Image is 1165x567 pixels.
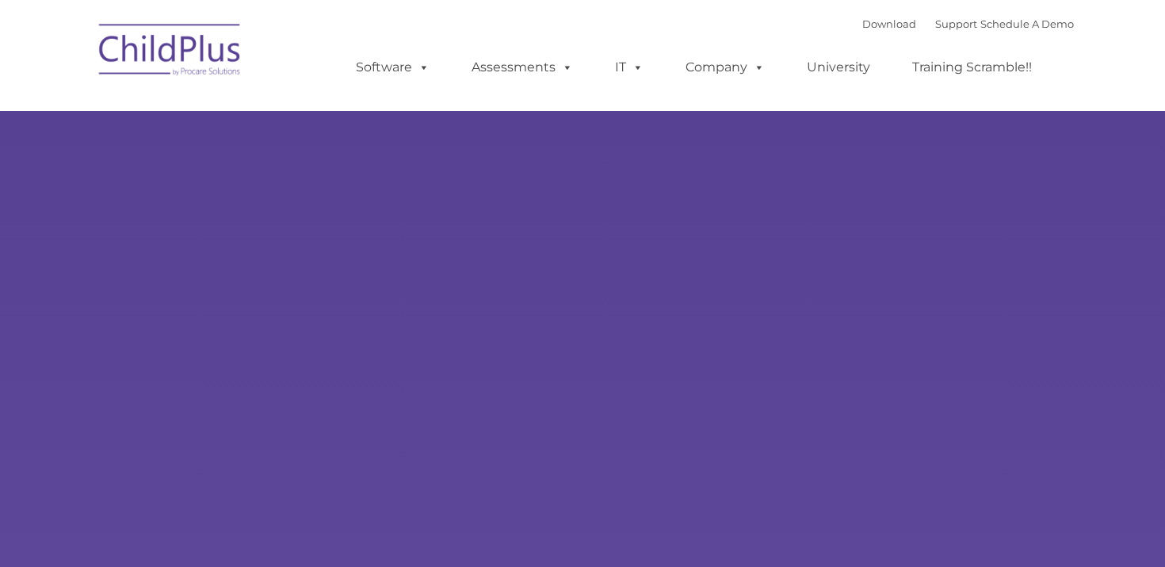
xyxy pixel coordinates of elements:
a: Software [340,52,445,83]
a: Company [670,52,781,83]
a: Training Scramble!! [896,52,1048,83]
a: Assessments [456,52,589,83]
a: IT [599,52,659,83]
font: | [862,17,1074,30]
a: University [791,52,886,83]
img: ChildPlus by Procare Solutions [91,13,250,92]
a: Schedule A Demo [980,17,1074,30]
a: Download [862,17,916,30]
a: Support [935,17,977,30]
